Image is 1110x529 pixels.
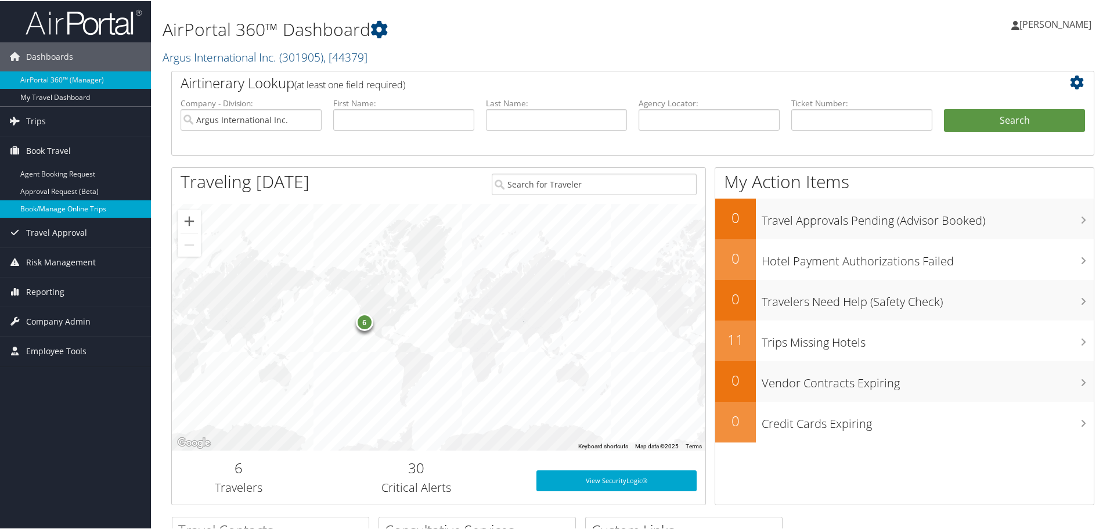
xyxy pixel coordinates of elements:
[26,217,87,246] span: Travel Approval
[715,401,1094,441] a: 0Credit Cards Expiring
[163,48,367,64] a: Argus International Inc.
[26,41,73,70] span: Dashboards
[178,232,201,255] button: Zoom out
[181,457,297,477] h2: 6
[178,208,201,232] button: Zoom in
[175,434,213,449] img: Google
[1011,6,1103,41] a: [PERSON_NAME]
[715,369,756,389] h2: 0
[536,469,697,490] a: View SecurityLogic®
[762,206,1094,228] h3: Travel Approvals Pending (Advisor Booked)
[1019,17,1091,30] span: [PERSON_NAME]
[715,329,756,348] h2: 11
[715,238,1094,279] a: 0Hotel Payment Authorizations Failed
[26,276,64,305] span: Reporting
[294,77,405,90] span: (at least one field required)
[791,96,932,108] label: Ticket Number:
[181,72,1008,92] h2: Airtinerary Lookup
[715,168,1094,193] h1: My Action Items
[578,441,628,449] button: Keyboard shortcuts
[355,312,373,329] div: 6
[686,442,702,448] a: Terms (opens in new tab)
[181,96,322,108] label: Company - Division:
[26,247,96,276] span: Risk Management
[323,48,367,64] span: , [ 44379 ]
[715,410,756,430] h2: 0
[26,135,71,164] span: Book Travel
[486,96,627,108] label: Last Name:
[715,360,1094,401] a: 0Vendor Contracts Expiring
[492,172,697,194] input: Search for Traveler
[26,336,87,365] span: Employee Tools
[26,8,142,35] img: airportal-logo.png
[314,457,519,477] h2: 30
[279,48,323,64] span: ( 301905 )
[762,246,1094,268] h3: Hotel Payment Authorizations Failed
[639,96,780,108] label: Agency Locator:
[175,434,213,449] a: Open this area in Google Maps (opens a new window)
[715,288,756,308] h2: 0
[181,168,309,193] h1: Traveling [DATE]
[762,287,1094,309] h3: Travelers Need Help (Safety Check)
[26,106,46,135] span: Trips
[944,108,1085,131] button: Search
[26,306,91,335] span: Company Admin
[715,197,1094,238] a: 0Travel Approvals Pending (Advisor Booked)
[181,478,297,495] h3: Travelers
[715,247,756,267] h2: 0
[762,328,1094,350] h3: Trips Missing Hotels
[762,368,1094,390] h3: Vendor Contracts Expiring
[333,96,474,108] label: First Name:
[715,319,1094,360] a: 11Trips Missing Hotels
[715,207,756,226] h2: 0
[762,409,1094,431] h3: Credit Cards Expiring
[314,478,519,495] h3: Critical Alerts
[715,279,1094,319] a: 0Travelers Need Help (Safety Check)
[163,16,790,41] h1: AirPortal 360™ Dashboard
[635,442,679,448] span: Map data ©2025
